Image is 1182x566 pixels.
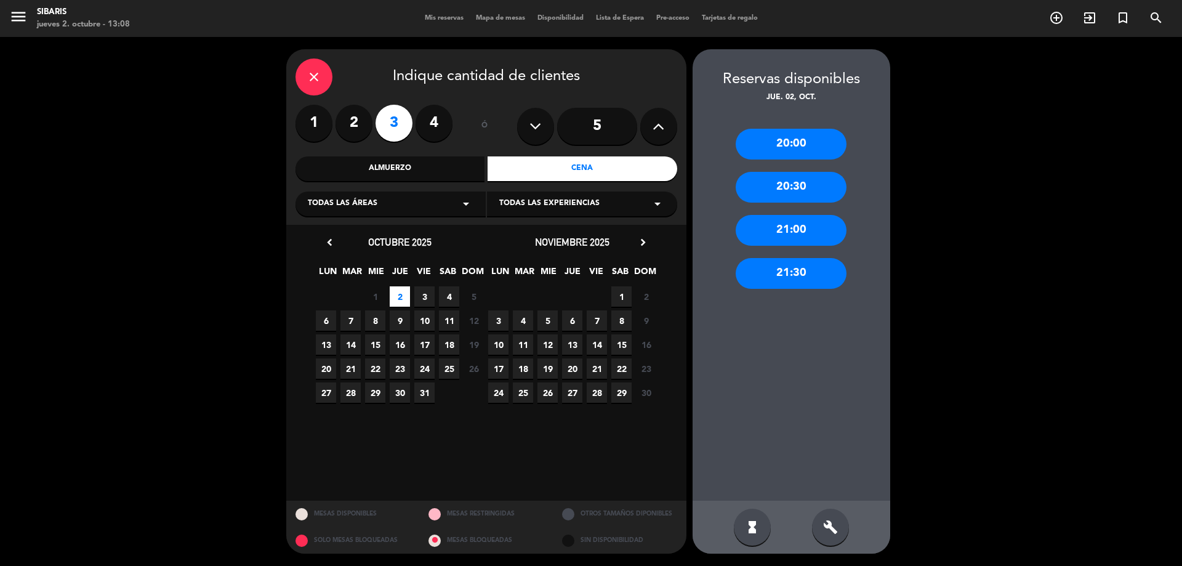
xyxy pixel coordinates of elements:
[513,310,533,331] span: 4
[736,172,846,203] div: 20:30
[365,358,385,379] span: 22
[295,59,677,95] div: Indique cantidad de clientes
[340,382,361,403] span: 28
[488,358,509,379] span: 17
[513,358,533,379] span: 18
[390,358,410,379] span: 23
[342,264,362,285] span: MAR
[586,264,606,285] span: VIE
[693,68,890,92] div: Reservas disponibles
[307,70,321,84] i: close
[1049,10,1064,25] i: add_circle_outline
[390,264,410,285] span: JUE
[390,286,410,307] span: 2
[470,15,531,22] span: Mapa de mesas
[587,358,607,379] span: 21
[323,236,336,249] i: chevron_left
[736,215,846,246] div: 21:00
[365,382,385,403] span: 29
[340,358,361,379] span: 21
[1116,10,1130,25] i: turned_in_not
[459,196,473,211] i: arrow_drop_down
[295,156,485,181] div: Almuerzo
[416,105,452,142] label: 4
[390,310,410,331] span: 9
[414,286,435,307] span: 3
[610,264,630,285] span: SAB
[368,236,432,248] span: octubre 2025
[562,310,582,331] span: 6
[465,105,505,148] div: ó
[562,264,582,285] span: JUE
[366,264,386,285] span: MIE
[439,334,459,355] span: 18
[462,264,482,285] span: DOM
[414,382,435,403] span: 31
[513,382,533,403] span: 25
[464,334,484,355] span: 19
[499,198,600,210] span: Todas las experiencias
[308,198,377,210] span: Todas las áreas
[365,286,385,307] span: 1
[636,334,656,355] span: 16
[535,236,609,248] span: noviembre 2025
[611,334,632,355] span: 15
[414,358,435,379] span: 24
[316,358,336,379] span: 20
[514,264,534,285] span: MAR
[419,15,470,22] span: Mis reservas
[553,527,686,554] div: SIN DISPONIBILIDAD
[316,334,336,355] span: 13
[464,358,484,379] span: 26
[537,310,558,331] span: 5
[636,310,656,331] span: 9
[637,236,649,249] i: chevron_right
[611,286,632,307] span: 1
[587,334,607,355] span: 14
[650,196,665,211] i: arrow_drop_down
[823,520,838,535] i: build
[318,264,338,285] span: LUN
[611,382,632,403] span: 29
[464,286,484,307] span: 5
[414,264,434,285] span: VIE
[316,382,336,403] span: 27
[531,15,590,22] span: Disponibilidad
[419,501,553,527] div: MESAS RESTRINGIDAS
[736,258,846,289] div: 21:30
[37,18,130,31] div: jueves 2. octubre - 13:08
[295,105,332,142] label: 1
[537,382,558,403] span: 26
[1082,10,1097,25] i: exit_to_app
[488,334,509,355] span: 10
[562,358,582,379] span: 20
[696,15,764,22] span: Tarjetas de regalo
[286,501,420,527] div: MESAS DISPONIBLES
[587,310,607,331] span: 7
[634,264,654,285] span: DOM
[745,520,760,535] i: hourglass_full
[513,334,533,355] span: 11
[537,358,558,379] span: 19
[365,334,385,355] span: 15
[693,92,890,104] div: jue. 02, oct.
[414,334,435,355] span: 17
[590,15,650,22] span: Lista de Espera
[316,310,336,331] span: 6
[439,286,459,307] span: 4
[537,334,558,355] span: 12
[488,310,509,331] span: 3
[562,334,582,355] span: 13
[562,382,582,403] span: 27
[390,382,410,403] span: 30
[650,15,696,22] span: Pre-acceso
[611,310,632,331] span: 8
[587,382,607,403] span: 28
[286,527,420,554] div: SOLO MESAS BLOQUEADAS
[439,358,459,379] span: 25
[736,129,846,160] div: 20:00
[9,7,28,26] i: menu
[464,310,484,331] span: 12
[438,264,458,285] span: SAB
[636,382,656,403] span: 30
